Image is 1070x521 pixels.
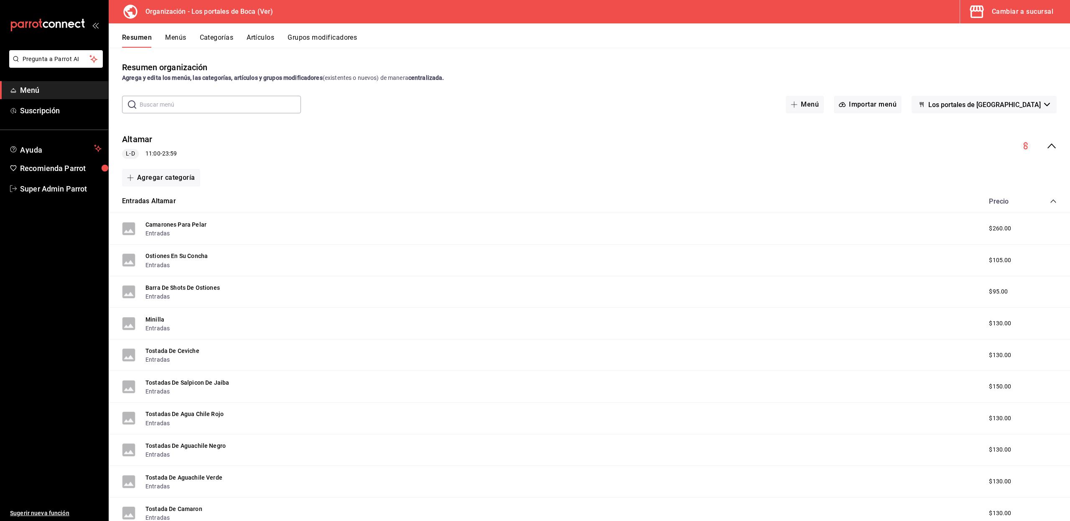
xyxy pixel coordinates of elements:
h3: Organización - Los portales de Boca (Ver) [139,7,273,17]
button: Entradas [145,482,170,490]
button: Entradas [145,229,170,238]
button: Grupos modificadores [288,33,357,48]
button: Entradas [145,355,170,364]
button: Entradas [145,292,170,301]
span: $95.00 [989,287,1008,296]
span: Suscripción [20,105,102,116]
span: $150.00 [989,382,1011,391]
span: Menú [20,84,102,96]
div: Resumen organización [122,61,208,74]
span: Los portales de [GEOGRAPHIC_DATA] [928,101,1041,109]
span: Recomienda Parrot [20,163,102,174]
strong: centralizada. [408,74,444,81]
span: $130.00 [989,351,1011,360]
button: Menús [165,33,186,48]
button: Los portales de [GEOGRAPHIC_DATA] [912,96,1057,113]
button: Tostadas De Salpicon De Jaiba [145,378,229,387]
button: Tostada De Camaron [145,505,202,513]
button: Entradas [145,261,170,269]
span: Ayuda [20,143,91,153]
span: $130.00 [989,477,1011,486]
button: Entradas [145,419,170,427]
button: collapse-category-row [1050,198,1057,204]
button: Tostadas De Agua Chile Rojo [145,410,224,418]
button: open_drawer_menu [92,22,99,28]
div: 11:00 - 23:59 [122,149,177,159]
button: Ostiones En Su Concha [145,252,208,260]
div: (existentes o nuevos) de manera [122,74,1057,82]
button: Pregunta a Parrot AI [9,50,103,68]
button: Entradas [145,324,170,332]
span: L-D [122,149,138,158]
button: Tostadas De Aguachile Negro [145,442,226,450]
a: Pregunta a Parrot AI [6,61,103,69]
button: Entradas Altamar [122,197,176,206]
span: $105.00 [989,256,1011,265]
button: Menú [786,96,824,113]
button: Resumen [122,33,152,48]
button: Tostada De Aguachile Verde [145,473,222,482]
button: Entradas [145,450,170,459]
span: $130.00 [989,319,1011,328]
span: Pregunta a Parrot AI [23,55,90,64]
div: Cambiar a sucursal [992,6,1053,18]
span: $130.00 [989,445,1011,454]
div: Precio [981,197,1034,205]
div: navigation tabs [122,33,1070,48]
span: Sugerir nueva función [10,509,102,518]
span: $130.00 [989,509,1011,518]
button: Agregar categoría [122,169,200,186]
strong: Agrega y edita los menús, las categorías, artículos y grupos modificadores [122,74,323,81]
span: $260.00 [989,224,1011,233]
span: Super Admin Parrot [20,183,102,194]
button: Minilla [145,315,164,324]
button: Importar menú [834,96,902,113]
button: Altamar [122,133,153,146]
input: Buscar menú [140,96,301,113]
div: collapse-menu-row [109,127,1070,166]
button: Categorías [200,33,234,48]
span: $130.00 [989,414,1011,423]
button: Barra De Shots De Ostiones [145,283,220,292]
button: Tostada De Ceviche [145,347,199,355]
button: Camarones Para Pelar [145,220,206,229]
button: Artículos [247,33,274,48]
button: Entradas [145,387,170,396]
